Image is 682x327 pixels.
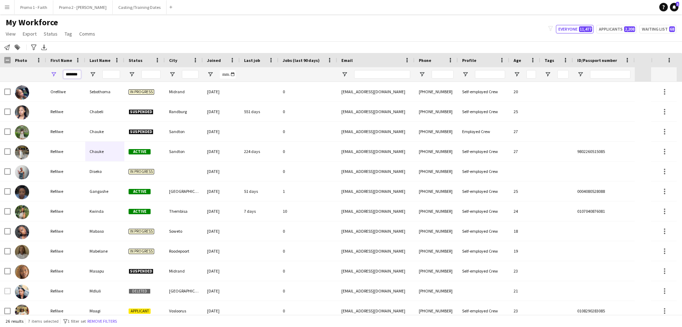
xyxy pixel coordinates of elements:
span: Photo [15,58,27,63]
div: 18 [509,221,540,241]
div: 0 [278,301,337,321]
div: [DATE] [203,142,240,161]
div: [PHONE_NUMBER] [415,221,458,241]
div: [PHONE_NUMBER] [415,181,458,201]
span: My Workforce [6,17,58,28]
div: Gangashe [85,181,124,201]
div: 20 [509,82,540,101]
button: Promo 1 - Faith [15,0,53,14]
span: Active [129,189,151,194]
input: Phone Filter Input [432,70,454,79]
div: Moagi [85,301,124,321]
div: 551 days [240,102,278,121]
button: Remove filters [86,317,118,325]
div: Refilwe [46,181,85,201]
div: 0 [278,82,337,101]
div: Mabaso [85,221,124,241]
div: [DATE] [203,181,240,201]
div: 0 [278,221,337,241]
div: Self-employed Crew [458,82,509,101]
div: 10 [278,201,337,221]
button: Open Filter Menu [514,71,520,78]
img: Refilwe Mabaso [15,225,29,239]
div: [PHONE_NUMBER] [415,142,458,161]
div: Refilwe [46,301,85,321]
button: Open Filter Menu [419,71,425,78]
div: 0 [278,102,337,121]
span: 2,208 [624,26,635,32]
img: Refilwe Chauke [15,125,29,139]
span: Jobs (last 90 days) [283,58,320,63]
span: Last Name [90,58,110,63]
div: 25 [509,181,540,201]
span: Profile [462,58,476,63]
div: [DATE] [203,221,240,241]
div: Self-employed Crew [458,102,509,121]
input: Profile Filter Input [475,70,505,79]
div: Orefilwe [46,82,85,101]
button: Open Filter Menu [129,71,135,78]
div: [EMAIL_ADDRESS][DOMAIN_NAME] [337,82,415,101]
img: Orefilwe Sebothoma [15,85,29,100]
span: In progress [129,169,154,174]
div: [EMAIL_ADDRESS][DOMAIN_NAME] [337,301,415,321]
div: Chabeli [85,102,124,121]
div: Midrand [165,82,203,101]
div: Self-employed Crew [458,261,509,281]
div: Chauke [85,142,124,161]
img: Refilwe Chabeli [15,105,29,120]
input: First Name Filter Input [63,70,81,79]
input: Status Filter Input [141,70,161,79]
div: [DATE] [203,122,240,141]
div: Midrand [165,261,203,281]
div: [DATE] [203,201,240,221]
span: 0108290283085 [577,308,605,313]
span: Status [129,58,142,63]
div: 0 [278,122,337,141]
div: Soweto [165,221,203,241]
span: 0004080528088 [577,189,605,194]
input: Joined Filter Input [220,70,236,79]
div: 0 [278,142,337,161]
button: Open Filter Menu [169,71,175,78]
div: [PHONE_NUMBER] [415,102,458,121]
div: Self-employed Crew [458,241,509,261]
div: 19 [509,241,540,261]
span: 1 [676,2,679,6]
div: [EMAIL_ADDRESS][DOMAIN_NAME] [337,261,415,281]
span: ID/Passport number [577,58,617,63]
div: Sandton [165,122,203,141]
span: 11,477 [579,26,592,32]
div: 21 [509,281,540,301]
div: [EMAIL_ADDRESS][DOMAIN_NAME] [337,162,415,181]
div: [PHONE_NUMBER] [415,82,458,101]
button: Open Filter Menu [341,71,348,78]
div: Sandton [165,142,203,161]
div: Refilwe [46,201,85,221]
div: Self-employed Crew [458,201,509,221]
div: [EMAIL_ADDRESS][DOMAIN_NAME] [337,142,415,161]
img: Refilwe Mdluli [15,285,29,299]
span: Phone [419,58,431,63]
span: Tag [65,31,72,37]
div: [DATE] [203,82,240,101]
span: 0107040876081 [577,209,605,214]
div: 51 days [240,181,278,201]
div: 23 [509,301,540,321]
img: Refilwe Chauke [15,145,29,159]
div: 27 [509,122,540,141]
div: [DATE] [203,102,240,121]
div: Mdluli [85,281,124,301]
span: 1 filter set [67,318,86,324]
div: Roodepoort [165,241,203,261]
div: [GEOGRAPHIC_DATA] [165,181,203,201]
button: Open Filter Menu [50,71,57,78]
div: [PHONE_NUMBER] [415,241,458,261]
img: Refilwe Mabelane [15,245,29,259]
div: [DATE] [203,301,240,321]
img: Refilwe Diseko [15,165,29,179]
button: Promo 2 - [PERSON_NAME] [53,0,113,14]
input: ID/Passport number Filter Input [590,70,630,79]
div: Refilwe [46,162,85,181]
span: Status [44,31,58,37]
